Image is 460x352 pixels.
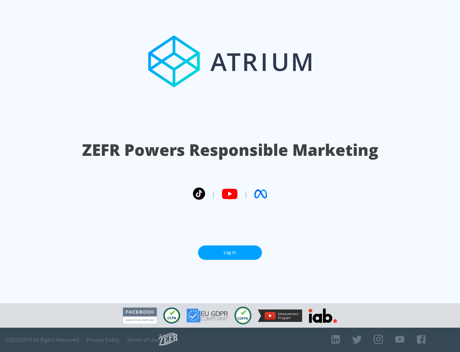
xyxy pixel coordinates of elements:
span: | [211,189,215,199]
img: IAB [309,308,337,323]
a: Log In [198,245,262,260]
img: GDPR Compliant [187,308,228,323]
a: Terms of Use [127,337,159,343]
img: YouTube Measurement Program [258,309,302,322]
h1: ZEFR Powers Responsible Marketing [82,139,378,161]
img: COPPA Compliant [234,307,251,324]
span: | [244,189,248,199]
img: Facebook Marketing Partner [123,308,157,324]
img: CCPA Compliant [163,308,180,324]
a: Privacy Policy [87,337,119,343]
span: © 2025 ZEFR All Rights Reserved [5,337,79,343]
